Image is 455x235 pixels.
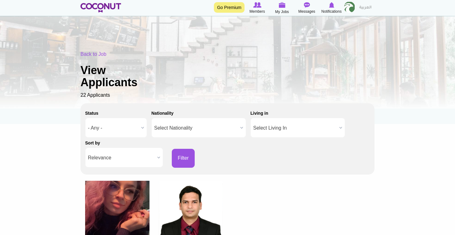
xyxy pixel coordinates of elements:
[80,51,106,57] a: Back to Job
[253,118,337,138] span: Select Living In
[85,140,100,146] label: Sort by
[245,2,270,15] a: Browse Members Members
[154,118,238,138] span: Select Nationality
[253,2,261,8] img: Browse Members
[294,2,319,15] a: Messages Messages
[88,148,155,168] span: Relevance
[275,9,289,15] span: My Jobs
[298,8,315,15] span: Messages
[85,110,98,116] label: Status
[250,110,268,116] label: Living in
[249,8,265,15] span: Members
[319,2,344,15] a: Notifications Notifications
[356,2,375,14] a: العربية
[172,149,195,168] button: Filter
[279,2,285,8] img: My Jobs
[80,51,375,99] div: 22 Applicants
[80,64,158,89] h1: View Applicants
[321,8,341,15] span: Notifications
[329,2,334,8] img: Notifications
[304,2,310,8] img: Messages
[270,2,294,15] a: My Jobs My Jobs
[88,118,139,138] span: - Any -
[214,2,245,13] a: Go Premium
[151,110,174,116] label: Nationality
[80,3,121,12] img: Home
